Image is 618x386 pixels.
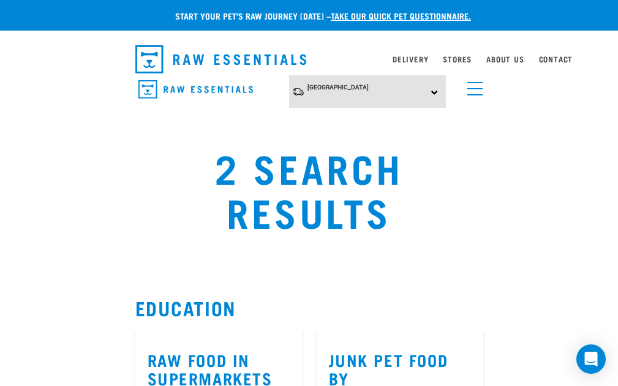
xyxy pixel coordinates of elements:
a: Stores [443,57,472,61]
a: Delivery [393,57,428,61]
img: Raw Essentials Logo [135,45,307,73]
span: [GEOGRAPHIC_DATA] [307,84,369,91]
div: Open Intercom Messenger [576,344,606,374]
h2: Education [135,297,483,319]
img: van-moving.png [292,87,304,97]
nav: dropdown navigation [126,40,493,78]
a: menu [461,75,483,97]
img: Raw Essentials Logo [138,80,253,99]
h1: 2 Search Results [135,145,483,233]
a: take our quick pet questionnaire. [331,13,471,18]
a: About Us [486,57,524,61]
a: Contact [539,57,573,61]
